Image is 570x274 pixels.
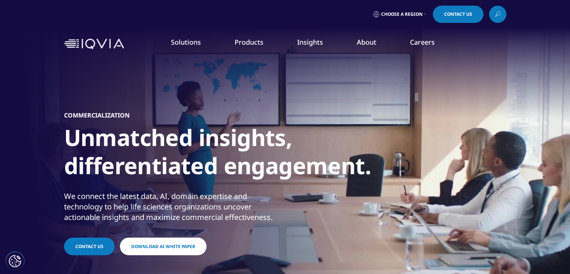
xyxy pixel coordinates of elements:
a: Careers [410,38,435,47]
nav: Primary [127,26,506,62]
span: Contact Us [444,12,472,17]
a: Products [235,38,263,47]
span: Download AI White Paper [131,243,195,250]
h5: Commercialization [64,111,130,119]
h1: Unmatched insights, differentiated engagement. [64,123,345,184]
a: Download AI White Paper [120,238,206,255]
a: Solutions [171,38,201,47]
img: IQVIA Healthcare Information Technology and Pharma Clinical Research Company [64,39,124,50]
a: Insights [297,38,323,47]
button: Cookie Settings [6,251,24,270]
a: About [357,38,376,47]
a: Contact Us [433,6,483,23]
a: Contact Us [64,238,115,255]
span: Choose a Region [381,11,423,17]
span: Contact Us [75,243,103,250]
div: We connect the latest data, AI, domain expertise and technology to help life sciences organizatio... [64,191,283,223]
